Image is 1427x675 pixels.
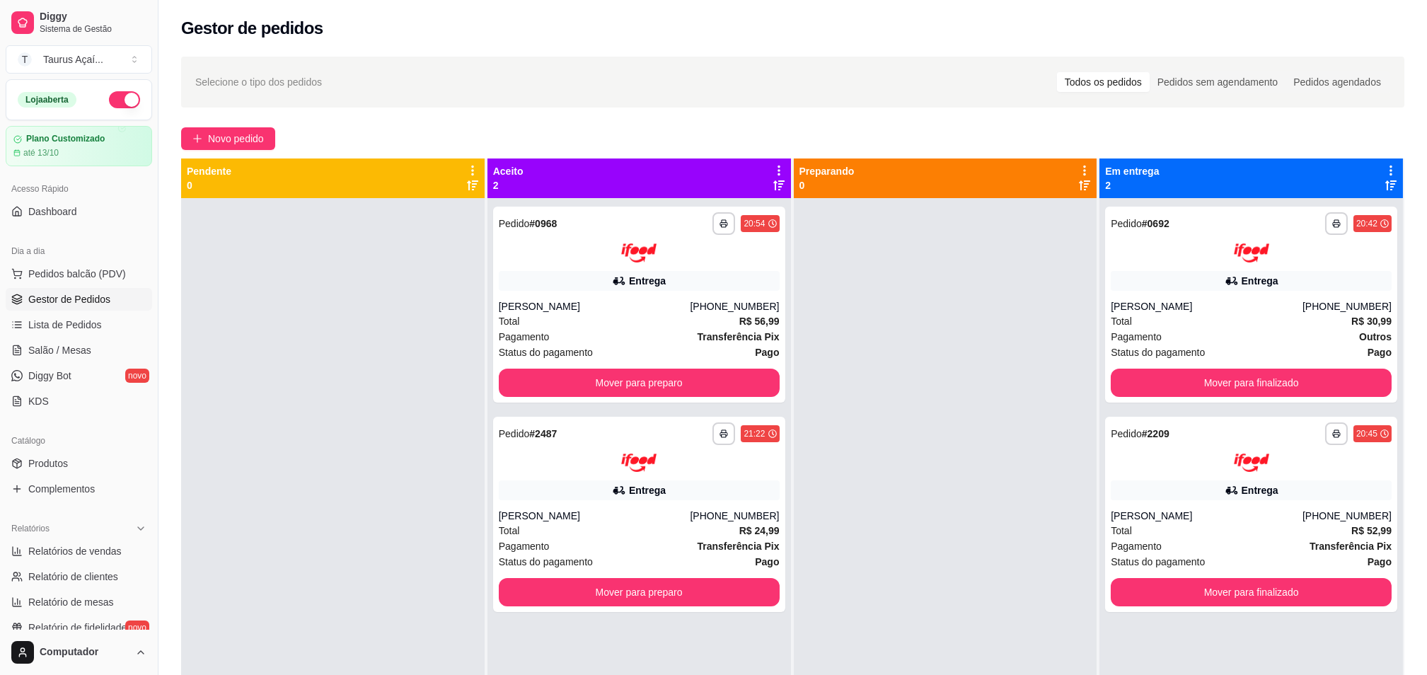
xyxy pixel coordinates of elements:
[621,454,657,473] img: ifood
[1242,483,1278,497] div: Entrega
[499,428,530,439] span: Pedido
[629,274,666,288] div: Entrega
[499,554,593,570] span: Status do pagamento
[499,218,530,229] span: Pedido
[1111,554,1205,570] span: Status do pagamento
[1302,509,1392,523] div: [PHONE_NUMBER]
[28,343,91,357] span: Salão / Mesas
[6,540,152,562] a: Relatórios de vendas
[529,428,557,439] strong: # 2487
[23,147,59,158] article: até 13/10
[6,364,152,387] a: Diggy Botnovo
[6,429,152,452] div: Catálogo
[6,313,152,336] a: Lista de Pedidos
[690,299,779,313] div: [PHONE_NUMBER]
[499,313,520,329] span: Total
[6,616,152,639] a: Relatório de fidelidadenovo
[1111,509,1302,523] div: [PERSON_NAME]
[1310,541,1392,552] strong: Transferência Pix
[40,646,129,659] span: Computador
[1057,72,1150,92] div: Todos os pedidos
[499,345,593,360] span: Status do pagamento
[28,267,126,281] span: Pedidos balcão (PDV)
[1242,274,1278,288] div: Entrega
[1356,428,1377,439] div: 20:45
[499,538,550,554] span: Pagamento
[499,509,691,523] div: [PERSON_NAME]
[195,74,322,90] span: Selecione o tipo dos pedidos
[18,92,76,108] div: Loja aberta
[1150,72,1286,92] div: Pedidos sem agendamento
[6,288,152,311] a: Gestor de Pedidos
[1111,369,1392,397] button: Mover para finalizado
[43,52,103,67] div: Taurus Açaí ...
[755,347,779,358] strong: Pago
[6,635,152,669] button: Computador
[6,240,152,262] div: Dia a dia
[499,523,520,538] span: Total
[187,178,231,192] p: 0
[6,200,152,223] a: Dashboard
[1234,454,1269,473] img: ifood
[529,218,557,229] strong: # 0968
[208,131,264,146] span: Novo pedido
[181,17,323,40] h2: Gestor de pedidos
[1111,299,1302,313] div: [PERSON_NAME]
[744,428,765,439] div: 21:22
[493,164,524,178] p: Aceito
[28,318,102,332] span: Lista de Pedidos
[1111,578,1392,606] button: Mover para finalizado
[499,299,691,313] div: [PERSON_NAME]
[629,483,666,497] div: Entrega
[1351,525,1392,536] strong: R$ 52,99
[192,134,202,144] span: plus
[6,178,152,200] div: Acesso Rápido
[739,525,780,536] strong: R$ 24,99
[11,523,50,534] span: Relatórios
[499,578,780,606] button: Mover para preparo
[1302,299,1392,313] div: [PHONE_NUMBER]
[698,331,780,342] strong: Transferência Pix
[755,556,779,567] strong: Pago
[1105,178,1159,192] p: 2
[28,292,110,306] span: Gestor de Pedidos
[28,570,118,584] span: Relatório de clientes
[690,509,779,523] div: [PHONE_NUMBER]
[181,127,275,150] button: Novo pedido
[1351,316,1392,327] strong: R$ 30,99
[26,134,105,144] article: Plano Customizado
[6,262,152,285] button: Pedidos balcão (PDV)
[6,339,152,362] a: Salão / Mesas
[6,565,152,588] a: Relatório de clientes
[1359,331,1392,342] strong: Outros
[1111,329,1162,345] span: Pagamento
[499,329,550,345] span: Pagamento
[621,243,657,262] img: ifood
[1368,347,1392,358] strong: Pago
[28,456,68,471] span: Produtos
[6,6,152,40] a: DiggySistema de Gestão
[1111,538,1162,554] span: Pagamento
[1111,428,1142,439] span: Pedido
[1368,556,1392,567] strong: Pago
[1111,313,1132,329] span: Total
[493,178,524,192] p: 2
[1234,243,1269,262] img: ifood
[28,621,127,635] span: Relatório de fidelidade
[739,316,780,327] strong: R$ 56,99
[6,591,152,613] a: Relatório de mesas
[744,218,765,229] div: 20:54
[6,45,152,74] button: Select a team
[187,164,231,178] p: Pendente
[1111,345,1205,360] span: Status do pagamento
[40,11,146,23] span: Diggy
[1111,218,1142,229] span: Pedido
[28,394,49,408] span: KDS
[28,544,122,558] span: Relatórios de vendas
[1142,218,1169,229] strong: # 0692
[28,595,114,609] span: Relatório de mesas
[40,23,146,35] span: Sistema de Gestão
[799,164,855,178] p: Preparando
[28,204,77,219] span: Dashboard
[1105,164,1159,178] p: Em entrega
